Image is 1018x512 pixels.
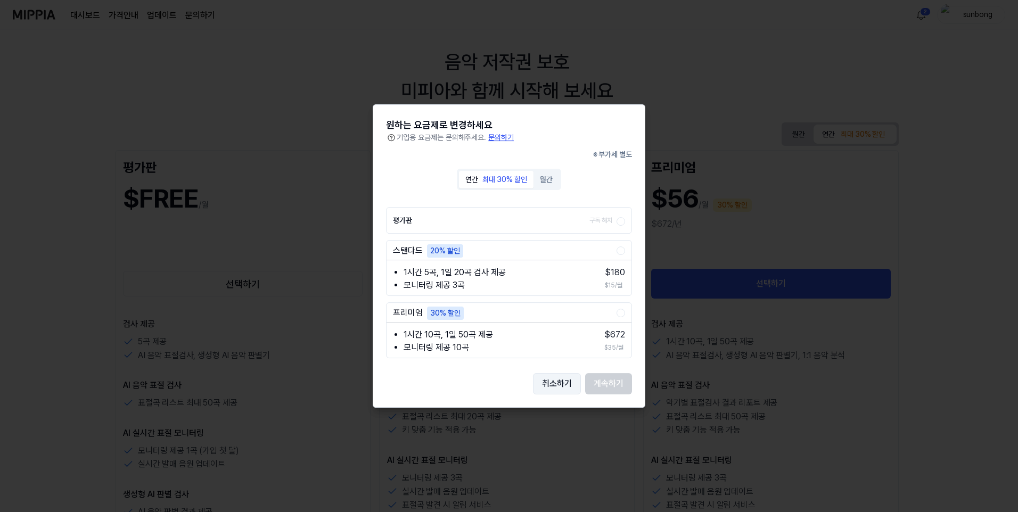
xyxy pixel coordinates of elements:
p: 기업용 요금제는 문의해주세요. [397,132,486,143]
label: 평가판 [393,208,617,233]
div: 20% 할인 [427,244,463,258]
div: 30% 할인 [427,307,464,320]
li: $35/월 [604,341,625,354]
li: 1시간 5곡, 1일 20곡 검사 제공 [404,266,590,279]
p: ※ 부가세 별도 [593,149,632,160]
p: 문의하기 [488,132,514,143]
div: 프리미엄 [393,307,423,319]
li: $ 672 [604,328,625,341]
img: 도움말 [386,132,397,143]
div: 스탠다드 [393,245,423,258]
li: 모니터링 제공 10곡 [404,341,589,354]
li: $ 180 [605,266,625,279]
li: $15/월 [605,279,625,292]
li: 모니터링 제공 3곡 [404,279,590,292]
li: 1시간 10곡, 1일 50곡 제공 [404,328,589,341]
div: 구독 해지 [589,208,612,233]
button: 취소하기 [533,373,581,394]
div: 최대 30% 할인 [482,174,527,185]
div: 원하는 요금제로 변경하세요 [386,118,632,132]
button: 월간 [533,171,559,188]
div: 연간 [465,174,478,185]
